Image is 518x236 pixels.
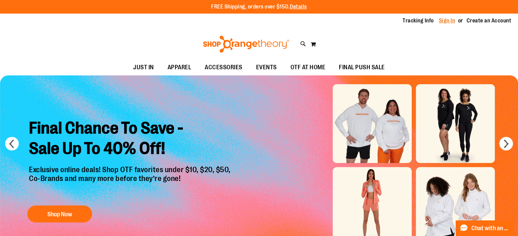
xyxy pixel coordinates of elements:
[5,137,19,150] button: prev
[133,60,154,75] span: JUST IN
[290,4,307,10] a: Details
[291,60,326,75] span: OTF AT HOME
[202,36,290,53] img: Shop Orangetheory
[471,225,510,232] span: Chat with an Expert
[467,17,512,24] a: Create an Account
[499,137,513,150] button: next
[161,60,198,75] a: APPAREL
[24,165,237,199] p: Exclusive online deals! Shop OTF favorites under $10, $20, $50, Co-Brands and many more before th...
[205,60,242,75] span: ACCESSORIES
[284,60,332,75] a: OTF AT HOME
[339,60,385,75] span: FINAL PUSH SALE
[332,60,392,75] a: FINAL PUSH SALE
[198,60,249,75] a: ACCESSORIES
[439,17,455,24] a: Sign In
[256,60,277,75] span: EVENTS
[403,17,434,24] a: Tracking Info
[249,60,284,75] a: EVENTS
[24,113,237,165] h2: Final Chance To Save - Sale Up To 40% Off!
[27,205,92,222] button: Shop Now
[168,60,191,75] span: APPAREL
[211,3,307,11] p: FREE Shipping, orders over $150.
[456,220,514,236] button: Chat with an Expert
[126,60,161,75] a: JUST IN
